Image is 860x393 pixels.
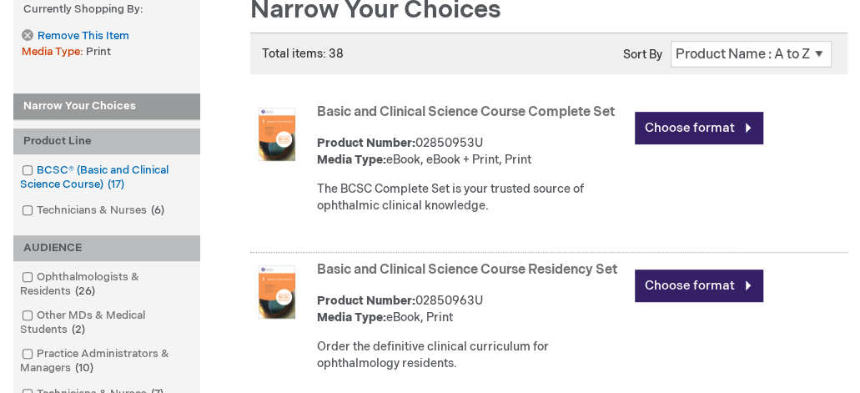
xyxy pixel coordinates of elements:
div: The BCSC Complete Set is your trusted source of ophthalmic clinical knowledge. [317,181,626,214]
strong: Product Number: [317,136,415,150]
strong: Media Type: [317,310,386,325]
a: Basic and Clinical Science Course Residency Set [317,262,617,278]
div: Order the definitive clinical curriculum for ophthalmology residents. [317,339,626,372]
div: Product Line [13,128,200,154]
a: Practice Administrators & Managers10 [18,346,196,376]
img: Basic and Clinical Science Course Residency Set [250,265,304,319]
img: Basic and Clinical Science Course Complete Set [250,108,304,161]
a: Basic and Clinical Science Course Complete Set [317,104,615,120]
span: 2 [68,323,89,336]
span: Print [86,45,111,58]
a: Choose format [635,270,763,302]
a: Ophthalmologists & Residents26 [18,270,196,300]
span: 26 [71,285,99,298]
span: 17 [103,178,128,191]
span: 6 [147,204,168,217]
strong: Media Type: [317,153,386,167]
a: Remove This Item [22,29,128,43]
div: 02850963U eBook, Print [317,293,626,326]
a: BCSC® (Basic and Clinical Science Course)17 [18,163,196,193]
div: AUDIENCE [13,235,200,261]
a: Choose format [635,112,763,144]
a: Other MDs & Medical Students2 [18,308,196,338]
a: Technicians & Nurses6 [18,203,171,219]
label: Sort By [623,48,662,62]
strong: Narrow Your Choices [13,93,200,120]
span: 10 [71,361,98,375]
span: Media Type [22,45,86,58]
span: Total items: 38 [262,47,344,61]
div: 02850953U eBook, eBook + Print, Print [317,135,626,169]
span: Remove This Item [38,28,129,44]
strong: Product Number: [317,294,415,308]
